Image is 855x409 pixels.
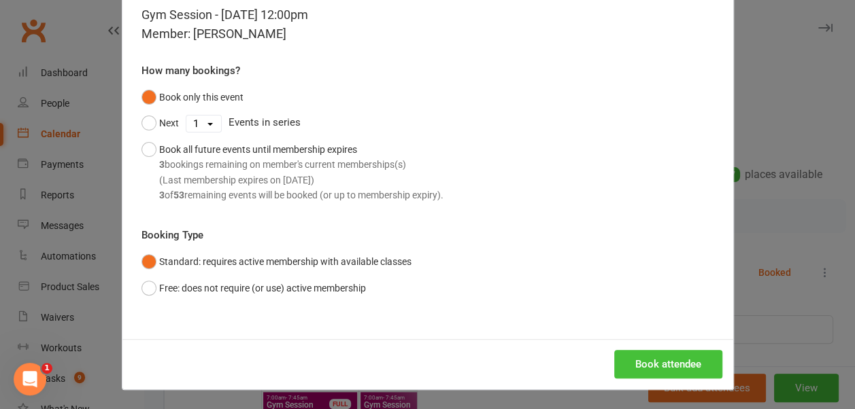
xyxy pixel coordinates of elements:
div: Events in series [141,110,714,136]
button: Book attendee [614,350,722,378]
label: Booking Type [141,227,203,243]
label: How many bookings? [141,63,240,79]
button: Next [141,110,179,136]
strong: 3 [159,190,165,200]
button: Free: does not require (or use) active membership [141,275,366,301]
strong: 3 [159,159,165,170]
button: Book only this event [141,84,244,110]
span: 1 [41,363,52,374]
strong: 53 [173,190,184,200]
button: Book all future events until membership expires3bookings remaining on member's current membership... [141,137,443,209]
div: bookings remaining on member's current memberships(s) (Last membership expires on [DATE]) of rema... [159,157,443,202]
iframe: Intercom live chat [14,363,46,395]
div: Gym Session - [DATE] 12:00pm Member: [PERSON_NAME] [141,5,714,43]
div: Book all future events until membership expires [159,142,443,203]
button: Standard: requires active membership with available classes [141,249,412,274]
